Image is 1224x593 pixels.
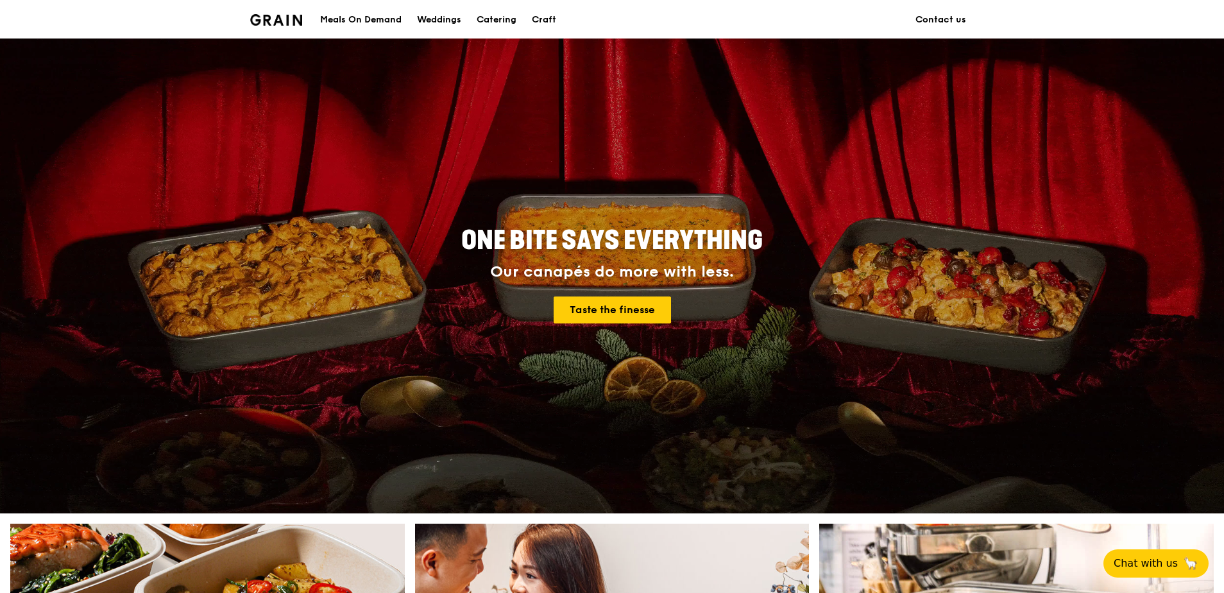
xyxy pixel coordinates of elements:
[1183,556,1198,571] span: 🦙
[461,225,763,256] span: ONE BITE SAYS EVERYTHING
[320,1,402,39] div: Meals On Demand
[409,1,469,39] a: Weddings
[524,1,564,39] a: Craft
[908,1,974,39] a: Contact us
[469,1,524,39] a: Catering
[1103,549,1209,578] button: Chat with us🦙
[250,14,302,26] img: Grain
[477,1,516,39] div: Catering
[381,263,843,281] div: Our canapés do more with less.
[532,1,556,39] div: Craft
[417,1,461,39] div: Weddings
[1114,556,1178,571] span: Chat with us
[554,296,671,323] a: Taste the finesse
